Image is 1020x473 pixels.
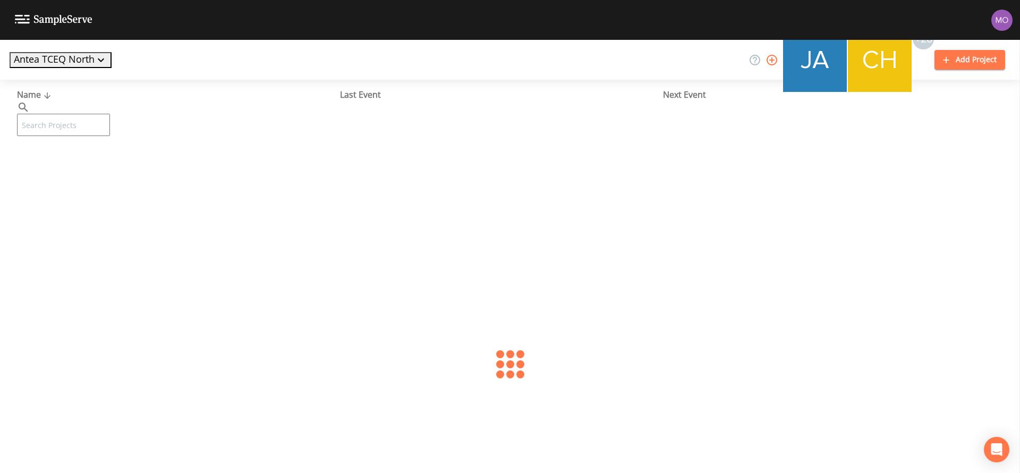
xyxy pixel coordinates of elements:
div: Last Event [340,88,663,101]
button: Add Project [934,50,1005,70]
input: Search Projects [17,114,110,136]
span: Name [17,89,54,100]
img: 2e773653e59f91cc345d443c311a9659 [783,28,847,92]
div: Next Event [663,88,986,101]
div: Open Intercom Messenger [984,437,1009,462]
img: c74b8b8b1c7a9d34f67c5e0ca157ed15 [848,28,912,92]
button: Antea TCEQ North [10,52,112,68]
div: James Whitmire [783,28,847,92]
img: 4e251478aba98ce068fb7eae8f78b90c [991,10,1013,31]
img: logo [15,15,92,25]
div: Charles Medina [847,28,912,92]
